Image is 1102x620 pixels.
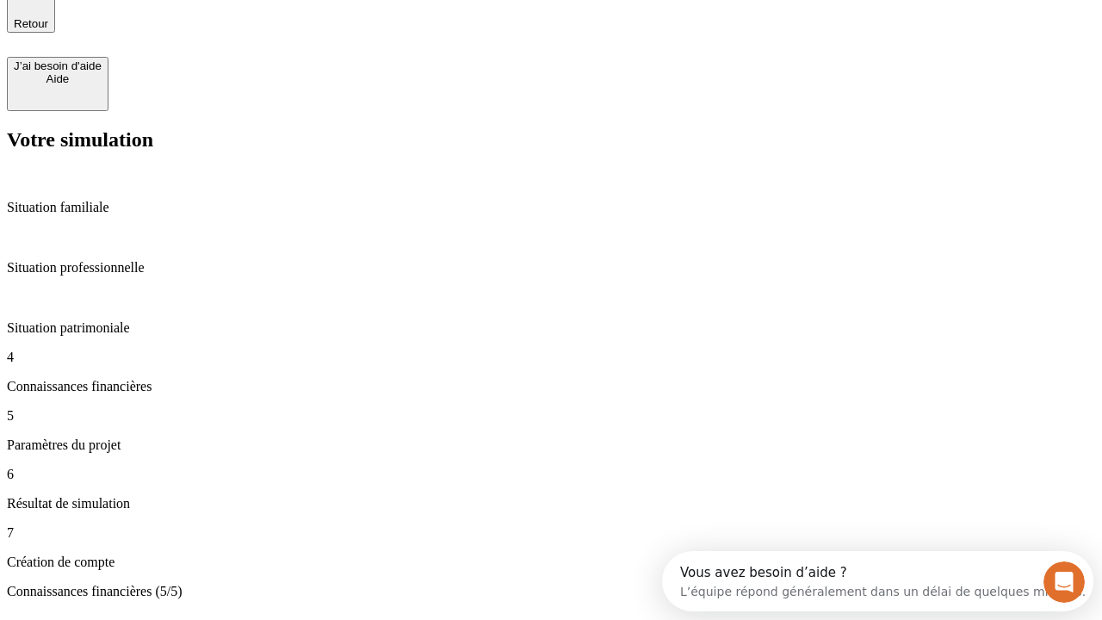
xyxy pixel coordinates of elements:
p: Création de compte [7,555,1095,570]
p: Situation professionnelle [7,260,1095,276]
p: Connaissances financières [7,379,1095,394]
p: Situation familiale [7,200,1095,215]
div: L’équipe répond généralement dans un délai de quelques minutes. [18,28,424,46]
div: Aide [14,72,102,85]
h2: Votre simulation [7,128,1095,152]
div: J’ai besoin d'aide [14,59,102,72]
p: Résultat de simulation [7,496,1095,512]
p: 4 [7,350,1095,365]
p: Paramètres du projet [7,437,1095,453]
button: J’ai besoin d'aideAide [7,57,108,111]
p: Connaissances financières (5/5) [7,584,1095,599]
iframe: Intercom live chat discovery launcher [662,551,1093,611]
div: Vous avez besoin d’aide ? [18,15,424,28]
p: 6 [7,467,1095,482]
p: 7 [7,525,1095,541]
p: Situation patrimoniale [7,320,1095,336]
iframe: Intercom live chat [1043,561,1085,603]
div: Ouvrir le Messenger Intercom [7,7,474,54]
p: 5 [7,408,1095,424]
span: Retour [14,17,48,30]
